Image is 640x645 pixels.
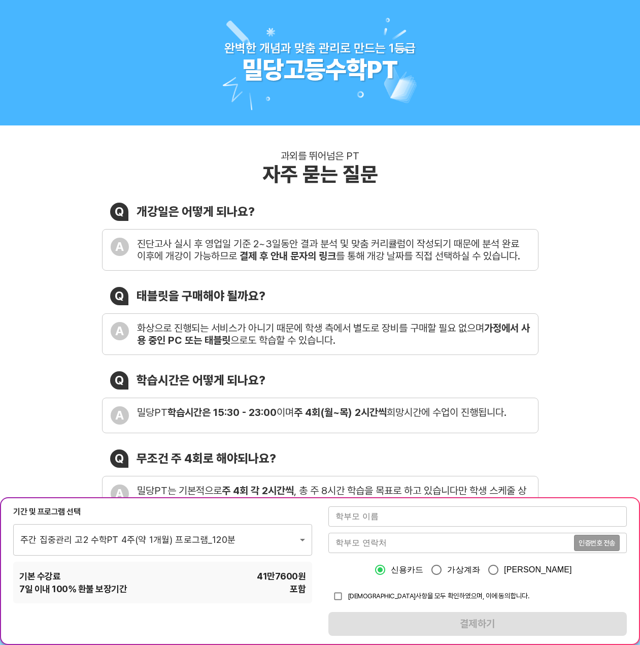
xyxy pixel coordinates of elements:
[504,564,572,576] span: [PERSON_NAME]
[328,506,627,527] input: 학부모 이름을 입력해주세요
[137,373,265,388] div: 학습시간은 어떻게 되나요?
[13,506,312,518] div: 기간 및 프로그램 선택
[19,570,60,583] span: 기본 수강료
[447,564,480,576] span: 가상계좌
[281,150,359,162] div: 과외를 뛰어넘은 PT
[111,485,129,503] div: A
[110,287,128,305] div: Q
[137,322,530,346] b: 가정에서 사용 중인 PC 또는 태블릿
[111,238,129,256] div: A
[236,497,479,509] b: 주 2회 각 4시간 등 담당선생님과 소통하여 스케줄 조정이 가능
[290,583,306,595] span: 포함
[137,485,530,509] div: 밀당PT는 기본적으로 , 총 주 8시간 학습을 목표로 하고 있습니다만 학생 스케줄 상 해당 시간이 어려울 경우, 합니다.
[19,583,127,595] span: 7 일 이내 100% 환불 보장기간
[222,485,294,497] b: 주 4회 각 2시간씩
[137,406,507,418] div: 밀당PT 이며 희망시간에 수업이 진행됩니다.
[110,371,128,390] div: Q
[391,564,424,576] span: 신용카드
[240,250,336,262] b: 결제 후 안내 문자의 링크
[262,162,378,186] div: 자주 묻는 질문
[348,592,529,600] span: [DEMOGRAPHIC_DATA]사항을 모두 확인하였으며, 이에 동의합니다.
[137,238,530,262] div: 진단고사 실시 후 영업일 기준 2~3일동안 결과 분석 및 맞춤 커리큘럼이 작성되기 때문에 분석 완료 이후에 개강이 가능하므로 를 통해 개강 날짜를 직접 선택하실 수 있습니다.
[167,406,277,418] b: 학습시간은 15:30 - 23:00
[137,322,530,346] div: 화상으로 진행되는 서비스가 아니기 때문에 학생 측에서 별도로 장비를 구매할 필요 없으며 으로도 학습할 수 있습니다.
[137,288,265,303] div: 태블릿을 구매해야 될까요?
[110,449,128,468] div: Q
[111,322,129,340] div: A
[242,55,398,85] div: 밀당고등수학PT
[111,406,129,425] div: A
[13,524,312,555] div: 주간 집중관리 고2 수학PT 4주(약 1개월) 프로그램_120분
[257,570,306,583] span: 41만7600 원
[224,41,416,55] div: 완벽한 개념과 맞춤 관리로 만드는 1등급
[294,406,387,418] b: 주 4회(월~목) 2시간씩
[137,451,276,466] div: 무조건 주 4회로 해야되나요?
[137,204,255,219] div: 개강일은 어떻게 되나요?
[110,203,128,221] div: Q
[328,533,574,553] input: 학부모 연락처를 입력해주세요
